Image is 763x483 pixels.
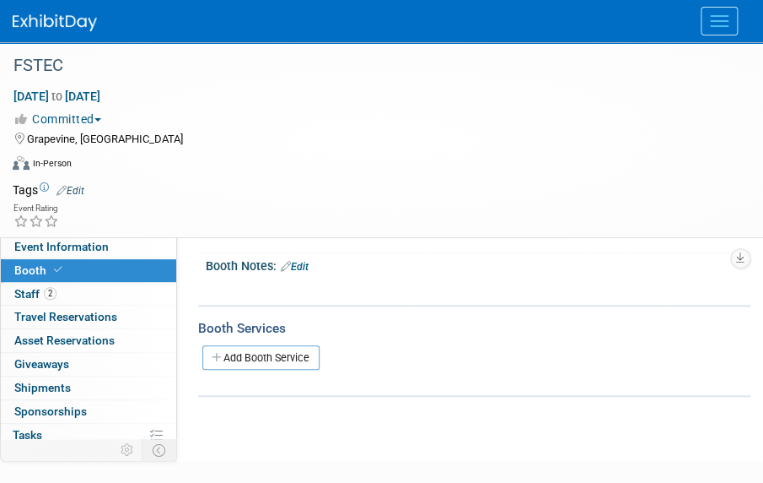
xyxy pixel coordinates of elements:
[14,263,66,277] span: Booth
[281,261,309,273] a: Edit
[206,253,750,275] div: Booth Notes:
[49,90,65,103] span: to
[44,287,56,300] span: 2
[13,204,59,213] div: Event Rating
[13,111,108,128] button: Committed
[13,14,97,31] img: ExhibitDay
[56,185,84,197] a: Edit
[1,306,176,328] a: Travel Reservations
[13,428,42,442] span: Tasks
[1,236,176,258] a: Event Information
[54,265,62,274] i: Booth reservation complete
[1,259,176,282] a: Booth
[14,310,117,323] span: Travel Reservations
[1,329,176,352] a: Asset Reservations
[8,51,729,81] div: FSTEC
[14,334,115,347] span: Asset Reservations
[198,319,750,338] div: Booth Services
[14,240,109,253] span: Event Information
[142,439,177,461] td: Toggle Event Tabs
[1,377,176,399] a: Shipments
[14,287,56,301] span: Staff
[14,381,71,394] span: Shipments
[32,157,72,170] div: In-Person
[13,182,84,198] td: Tags
[1,283,176,306] a: Staff2
[701,7,738,35] button: Menu
[13,156,30,170] img: Format-Inperson.png
[1,424,176,447] a: Tasks
[1,400,176,423] a: Sponsorships
[13,154,742,179] div: Event Format
[27,133,183,145] span: Grapevine, [GEOGRAPHIC_DATA]
[1,353,176,376] a: Giveaways
[202,345,320,370] a: Add Booth Service
[113,439,142,461] td: Personalize Event Tab Strip
[14,404,87,418] span: Sponsorships
[13,89,101,104] span: [DATE] [DATE]
[14,357,69,371] span: Giveaways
